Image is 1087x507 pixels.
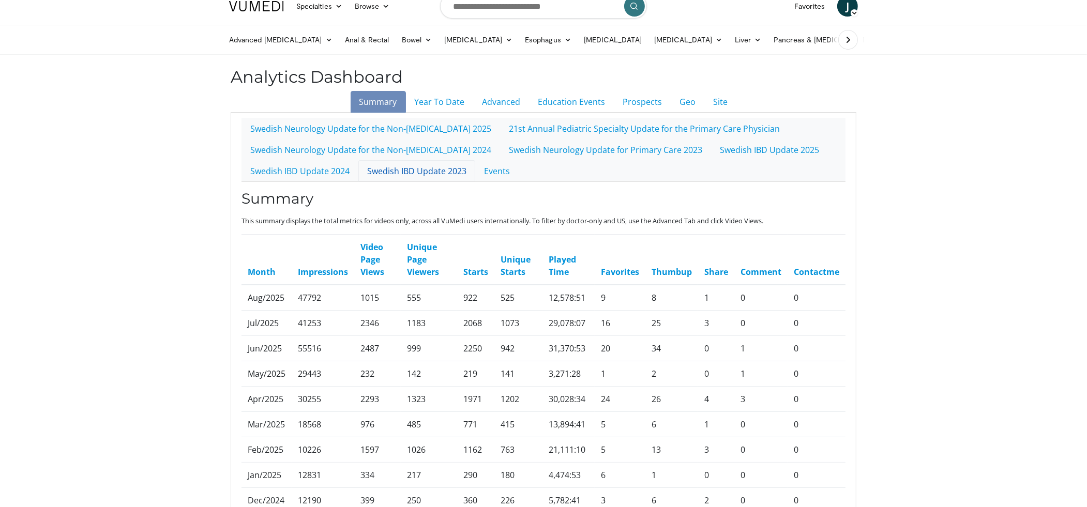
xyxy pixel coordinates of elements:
[248,266,276,278] a: Month
[652,266,692,278] a: Thumbup
[494,311,543,336] td: 1073
[530,91,614,113] a: Education Events
[292,336,354,361] td: 55516
[241,190,846,208] h3: Summary
[788,412,846,437] td: 0
[542,336,595,361] td: 31,370:53
[241,160,358,182] a: Swedish IBD Update 2024
[457,437,494,463] td: 1162
[595,463,645,488] td: 6
[401,285,457,311] td: 555
[401,387,457,412] td: 1323
[595,361,645,387] td: 1
[292,412,354,437] td: 18568
[241,216,846,226] p: This summary displays the total metrics for videos only, across all VuMedi users internationally....
[401,311,457,336] td: 1183
[595,336,645,361] td: 20
[241,387,292,412] td: Apr/2025
[705,91,737,113] a: Site
[354,412,401,437] td: 976
[401,412,457,437] td: 485
[241,463,292,488] td: Jan/2025
[292,361,354,387] td: 29443
[711,139,828,161] a: Swedish IBD Update 2025
[542,412,595,437] td: 13,894:41
[401,463,457,488] td: 217
[229,1,284,11] img: VuMedi Logo
[595,311,645,336] td: 16
[767,29,888,50] a: Pancreas & [MEDICAL_DATA]
[401,361,457,387] td: 142
[645,387,698,412] td: 26
[241,118,500,140] a: Swedish Neurology Update for the Non-[MEDICAL_DATA] 2025
[704,266,728,278] a: Share
[501,254,531,278] a: Unique Starts
[734,336,788,361] td: 1
[354,463,401,488] td: 334
[698,463,734,488] td: 0
[519,29,578,50] a: Esophagus
[457,285,494,311] td: 922
[457,463,494,488] td: 290
[457,361,494,387] td: 219
[438,29,519,50] a: [MEDICAL_DATA]
[542,437,595,463] td: 21,111:10
[241,139,500,161] a: Swedish Neurology Update for the Non-[MEDICAL_DATA] 2024
[457,311,494,336] td: 2068
[698,311,734,336] td: 3
[354,437,401,463] td: 1597
[360,241,384,278] a: Video Page Views
[549,254,576,278] a: Played Time
[601,266,639,278] a: Favorites
[494,412,543,437] td: 415
[542,311,595,336] td: 29,078:07
[407,241,439,278] a: Unique Page Viewers
[354,285,401,311] td: 1015
[794,266,839,278] a: Contactme
[292,387,354,412] td: 30255
[542,463,595,488] td: 4,474:53
[241,437,292,463] td: Feb/2025
[401,336,457,361] td: 999
[292,437,354,463] td: 10226
[292,463,354,488] td: 12831
[595,387,645,412] td: 24
[788,387,846,412] td: 0
[354,361,401,387] td: 232
[698,361,734,387] td: 0
[494,437,543,463] td: 763
[457,387,494,412] td: 1971
[396,29,438,50] a: Bowel
[788,463,846,488] td: 0
[698,285,734,311] td: 1
[734,285,788,311] td: 0
[734,463,788,488] td: 0
[698,336,734,361] td: 0
[729,29,767,50] a: Liver
[474,91,530,113] a: Advanced
[401,437,457,463] td: 1026
[241,285,292,311] td: Aug/2025
[241,361,292,387] td: May/2025
[494,387,543,412] td: 1202
[788,311,846,336] td: 0
[298,266,348,278] a: Impressions
[645,311,698,336] td: 25
[542,361,595,387] td: 3,271:28
[358,160,475,182] a: Swedish IBD Update 2023
[463,266,488,278] a: Starts
[406,91,474,113] a: Year To Date
[494,336,543,361] td: 942
[698,437,734,463] td: 3
[578,29,648,50] a: [MEDICAL_DATA]
[788,437,846,463] td: 0
[788,285,846,311] td: 0
[354,336,401,361] td: 2487
[645,336,698,361] td: 34
[351,91,406,113] a: Summary
[788,336,846,361] td: 0
[500,118,789,140] a: 21st Annual Pediatric Specialty Update for the Primary Care Physician
[292,285,354,311] td: 47792
[475,160,519,182] a: Events
[595,285,645,311] td: 9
